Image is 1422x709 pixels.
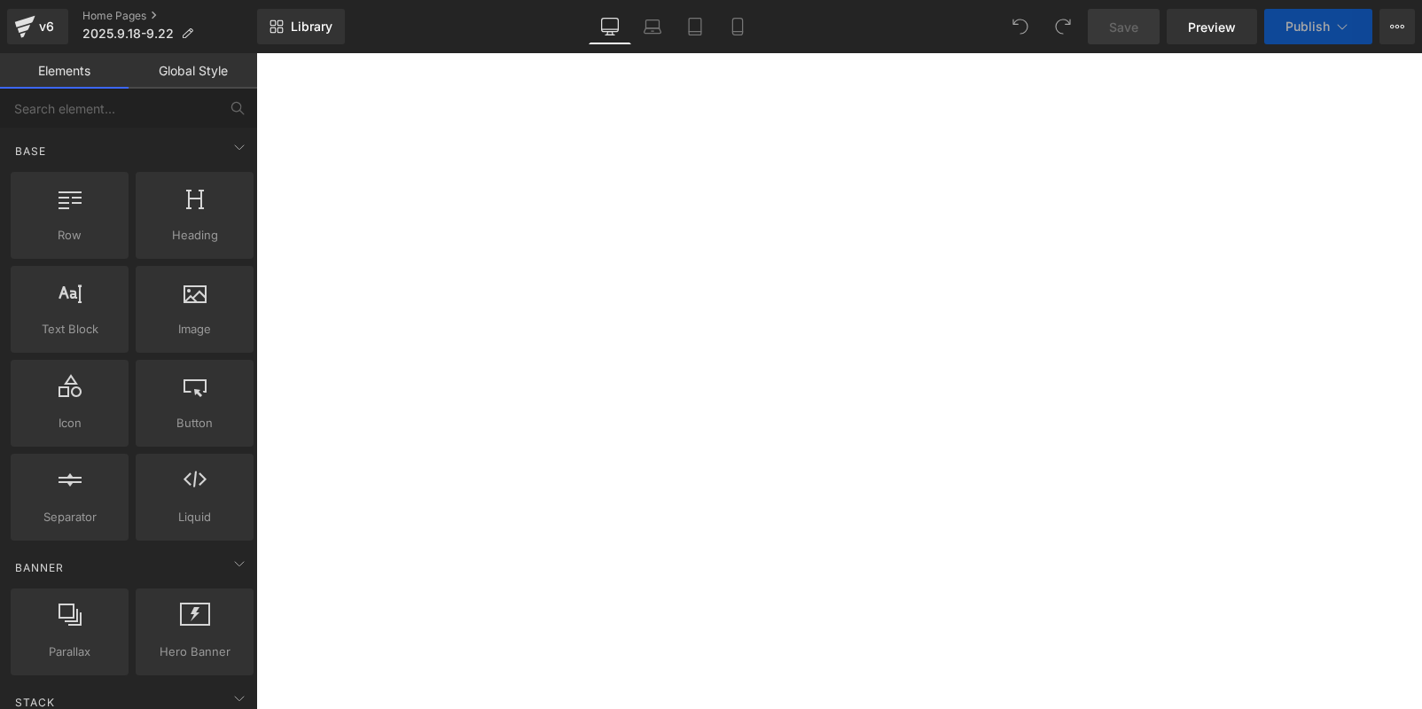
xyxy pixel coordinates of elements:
[1109,18,1138,36] span: Save
[141,508,248,526] span: Liquid
[1285,19,1330,34] span: Publish
[129,53,257,89] a: Global Style
[82,9,257,23] a: Home Pages
[1167,9,1257,44] a: Preview
[82,27,174,41] span: 2025.9.18-9.22
[7,9,68,44] a: v6
[291,19,332,35] span: Library
[141,643,248,661] span: Hero Banner
[141,320,248,339] span: Image
[1264,9,1372,44] button: Publish
[1379,9,1415,44] button: More
[716,9,759,44] a: Mobile
[1045,9,1081,44] button: Redo
[13,559,66,576] span: Banner
[674,9,716,44] a: Tablet
[141,226,248,245] span: Heading
[16,226,123,245] span: Row
[257,9,345,44] a: New Library
[631,9,674,44] a: Laptop
[589,9,631,44] a: Desktop
[16,320,123,339] span: Text Block
[13,143,48,160] span: Base
[16,643,123,661] span: Parallax
[16,414,123,432] span: Icon
[1188,18,1236,36] span: Preview
[1003,9,1038,44] button: Undo
[16,508,123,526] span: Separator
[141,414,248,432] span: Button
[35,15,58,38] div: v6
